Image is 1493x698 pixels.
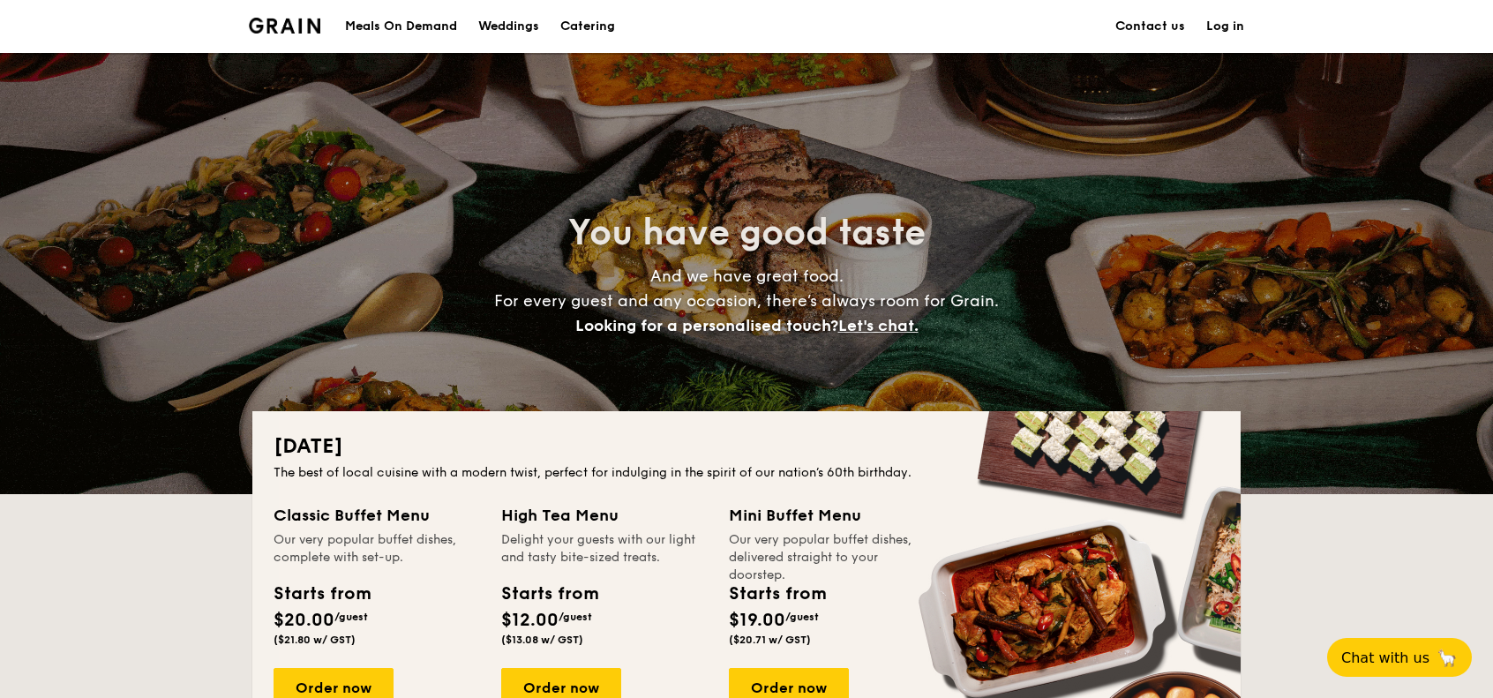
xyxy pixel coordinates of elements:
[274,610,334,631] span: $20.00
[501,581,597,607] div: Starts from
[274,531,480,567] div: Our very popular buffet dishes, complete with set-up.
[568,212,926,254] span: You have good taste
[729,610,785,631] span: $19.00
[274,432,1219,461] h2: [DATE]
[274,503,480,528] div: Classic Buffet Menu
[838,316,919,335] span: Let's chat.
[1437,648,1458,668] span: 🦙
[249,18,320,34] img: Grain
[729,503,935,528] div: Mini Buffet Menu
[559,611,592,623] span: /guest
[501,610,559,631] span: $12.00
[249,18,320,34] a: Logotype
[501,531,708,567] div: Delight your guests with our light and tasty bite-sized treats.
[729,634,811,646] span: ($20.71 w/ GST)
[501,634,583,646] span: ($13.08 w/ GST)
[1327,638,1472,677] button: Chat with us🦙
[274,464,1219,482] div: The best of local cuisine with a modern twist, perfect for indulging in the spirit of our nation’...
[494,266,999,335] span: And we have great food. For every guest and any occasion, there’s always room for Grain.
[575,316,838,335] span: Looking for a personalised touch?
[729,581,825,607] div: Starts from
[274,634,356,646] span: ($21.80 w/ GST)
[501,503,708,528] div: High Tea Menu
[729,531,935,567] div: Our very popular buffet dishes, delivered straight to your doorstep.
[274,581,370,607] div: Starts from
[334,611,368,623] span: /guest
[1341,649,1429,666] span: Chat with us
[785,611,819,623] span: /guest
